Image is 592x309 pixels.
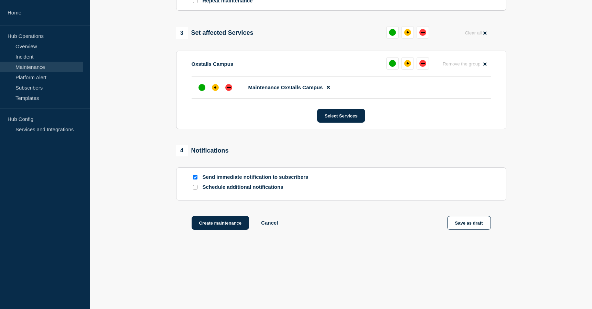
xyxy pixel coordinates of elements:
div: up [389,29,396,36]
button: affected [401,57,414,70]
button: Save as draft [447,216,491,230]
div: up [389,60,396,67]
span: 4 [176,145,188,156]
button: Select Services [317,109,365,123]
p: Schedule additional notifications [203,184,313,190]
span: Maintenance Oxstalls Campus [248,84,323,90]
p: Send immediate notification to subscribers [203,174,313,181]
div: up [198,84,205,91]
button: up [386,57,399,70]
button: Create maintenance [192,216,249,230]
p: Oxstalls Campus [192,61,234,67]
div: down [225,84,232,91]
button: Clear all [461,26,491,40]
span: 3 [176,27,188,39]
input: Schedule additional notifications [193,185,197,189]
div: affected [404,29,411,36]
span: Remove the group [443,61,481,66]
div: affected [212,84,219,91]
div: Set affected Services [176,27,254,39]
button: up [386,26,399,39]
div: Notifications [176,145,229,156]
button: affected [401,26,414,39]
div: down [419,29,426,36]
div: affected [404,60,411,67]
input: Send immediate notification to subscribers [193,175,197,179]
button: Cancel [261,220,278,226]
div: down [419,60,426,67]
button: down [417,57,429,70]
button: Remove the group [439,57,491,71]
button: down [417,26,429,39]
